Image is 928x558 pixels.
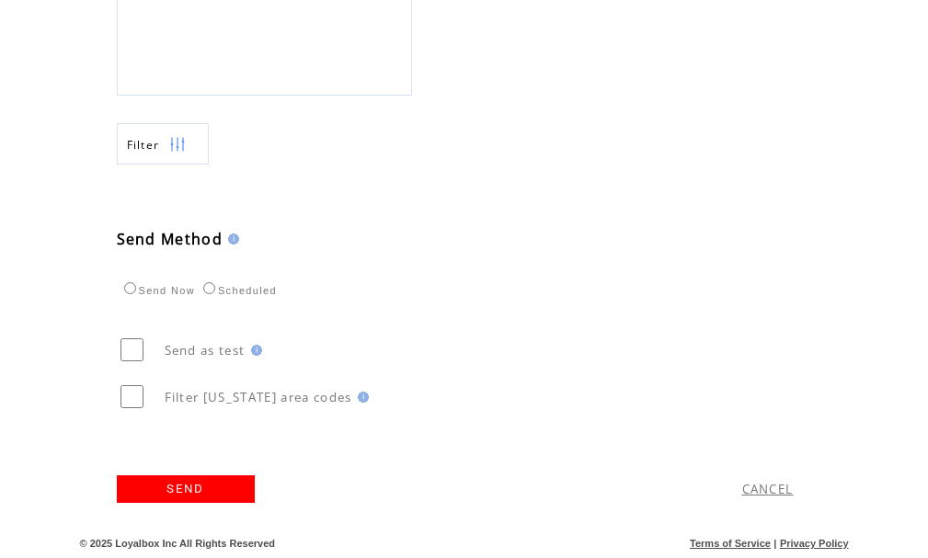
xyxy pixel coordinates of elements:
a: Privacy Policy [780,538,849,549]
a: Filter [117,123,209,165]
img: help.gif [246,345,262,356]
img: help.gif [223,233,239,245]
input: Scheduled [203,282,215,294]
span: Send as test [165,342,246,359]
a: SEND [117,475,255,503]
a: Terms of Service [690,538,771,549]
span: Filter [US_STATE] area codes [165,389,352,405]
img: filters.png [169,124,186,165]
span: Send Method [117,229,223,249]
span: | [773,538,776,549]
label: Send Now [120,285,195,296]
img: help.gif [352,392,369,403]
span: Show filters [127,137,160,153]
span: © 2025 Loyalbox Inc All Rights Reserved [80,538,276,549]
label: Scheduled [199,285,277,296]
input: Send Now [124,282,136,294]
a: CANCEL [742,481,794,497]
